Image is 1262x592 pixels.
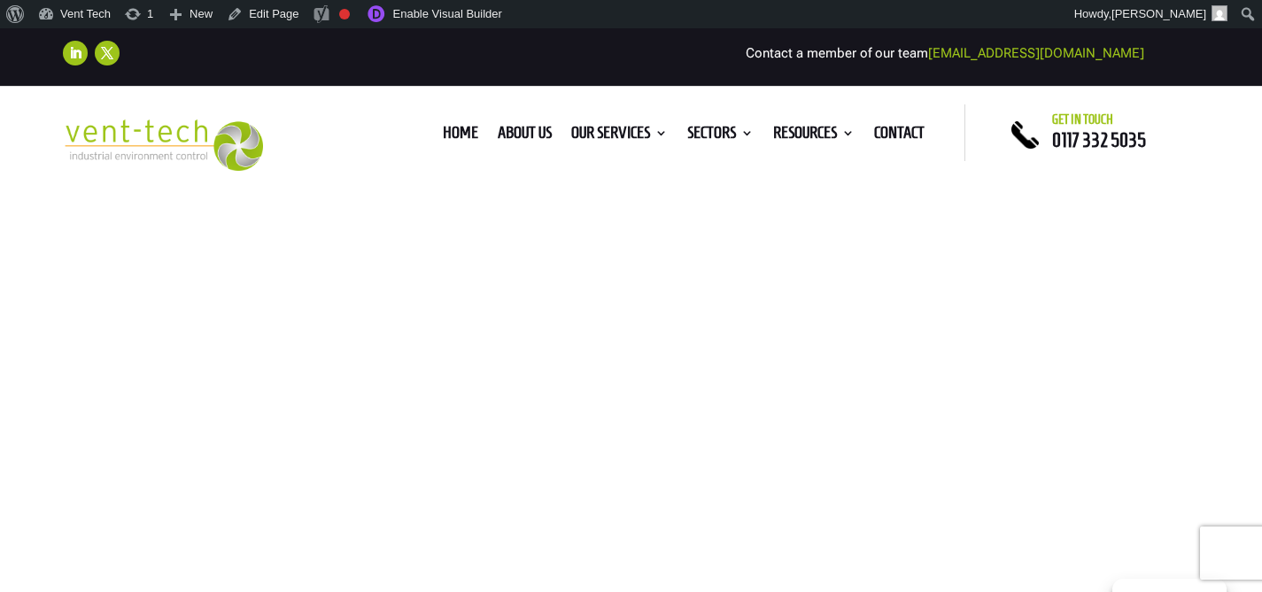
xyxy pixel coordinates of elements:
a: Resources [773,127,855,146]
a: Sectors [687,127,754,146]
span: Get in touch [1052,112,1113,127]
a: Home [443,127,478,146]
a: Contact [874,127,925,146]
span: Contact a member of our team [746,45,1144,61]
a: 0117 332 5035 [1052,129,1146,150]
a: Follow on X [95,41,120,65]
img: 2023-09-27T08_35_16.549ZVENT-TECH---Clear-background [63,119,263,171]
a: Follow on LinkedIn [63,41,88,65]
a: Our Services [571,127,668,146]
a: About us [498,127,552,146]
span: [PERSON_NAME] [1111,7,1206,20]
div: Focus keyphrase not set [339,9,350,19]
a: [EMAIL_ADDRESS][DOMAIN_NAME] [928,45,1144,61]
